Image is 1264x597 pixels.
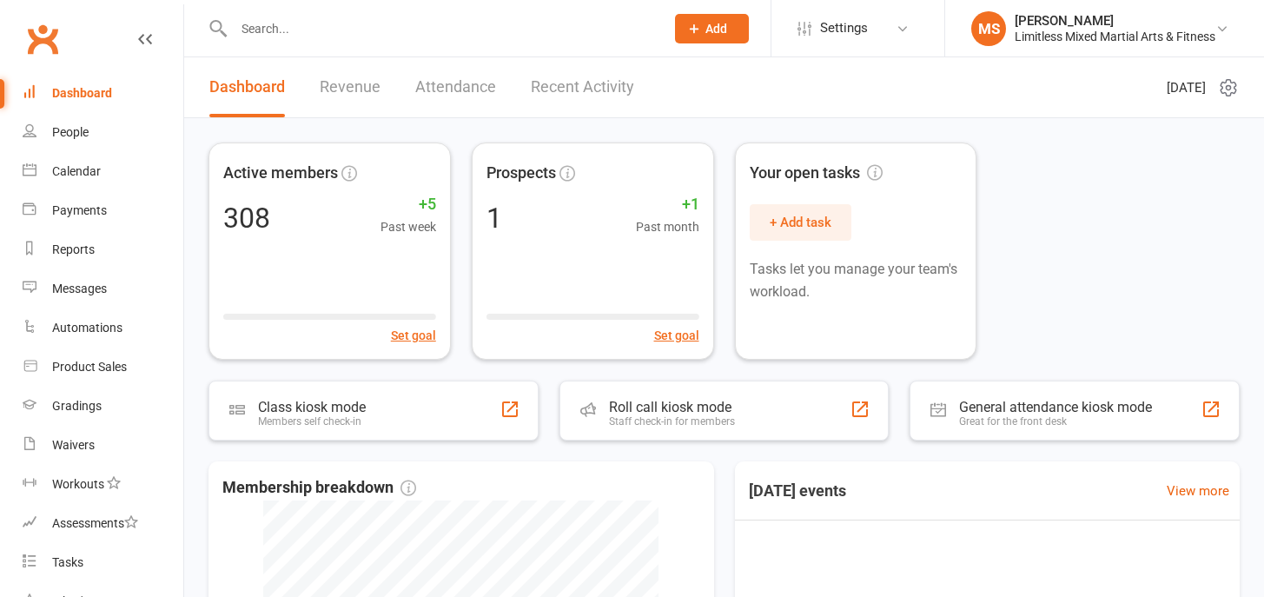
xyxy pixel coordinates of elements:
a: Workouts [23,465,183,504]
a: Product Sales [23,348,183,387]
div: Waivers [52,438,95,452]
div: Workouts [52,477,104,491]
a: People [23,113,183,152]
a: Payments [23,191,183,230]
span: Prospects [486,161,556,186]
a: Gradings [23,387,183,426]
div: Messages [52,282,107,295]
a: Assessments [23,504,183,543]
a: Waivers [23,426,183,465]
a: Recent Activity [531,57,634,117]
button: Set goal [391,326,436,345]
a: Clubworx [21,17,64,61]
div: Staff check-in for members [609,415,735,428]
div: Calendar [52,164,101,178]
a: View more [1167,481,1229,501]
span: [DATE] [1167,77,1206,98]
a: Reports [23,230,183,269]
button: Add [675,14,749,43]
h3: [DATE] events [735,475,860,507]
span: Past week [381,217,436,236]
input: Search... [228,17,652,41]
span: +1 [636,192,699,217]
div: Tasks [52,555,83,569]
a: Revenue [320,57,381,117]
div: People [52,125,89,139]
div: Roll call kiosk mode [609,399,735,415]
div: General attendance kiosk mode [959,399,1152,415]
a: Messages [23,269,183,308]
span: Your open tasks [750,161,883,186]
a: Dashboard [23,74,183,113]
div: 308 [223,204,270,232]
span: Membership breakdown [222,475,416,501]
div: Product Sales [52,360,127,374]
div: Gradings [52,399,102,413]
div: Class kiosk mode [258,399,366,415]
div: Reports [52,242,95,256]
a: Dashboard [209,57,285,117]
a: Calendar [23,152,183,191]
div: Great for the front desk [959,415,1152,428]
div: Dashboard [52,86,112,100]
div: Limitless Mixed Martial Arts & Fitness [1015,29,1215,44]
span: Active members [223,161,338,186]
span: Past month [636,217,699,236]
div: Automations [52,321,122,335]
div: Payments [52,203,107,217]
div: Assessments [52,516,138,530]
div: MS [971,11,1006,46]
button: + Add task [750,204,851,241]
div: [PERSON_NAME] [1015,13,1215,29]
span: +5 [381,192,436,217]
a: Tasks [23,543,183,582]
button: Set goal [654,326,699,345]
span: Add [705,22,727,36]
div: Members self check-in [258,415,366,428]
span: Settings [820,9,868,48]
div: 1 [486,204,502,232]
a: Automations [23,308,183,348]
p: Tasks let you manage your team's workload. [750,258,963,302]
a: Attendance [415,57,496,117]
